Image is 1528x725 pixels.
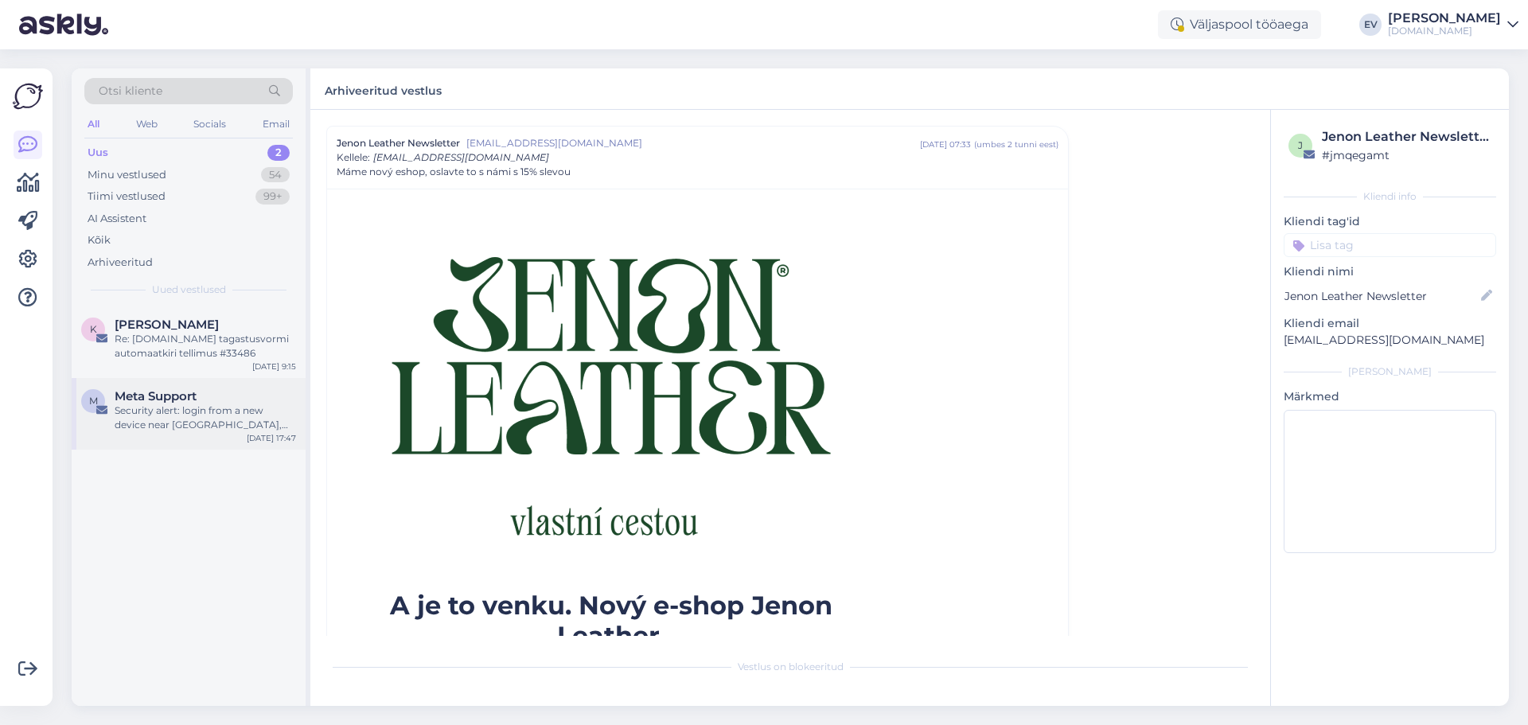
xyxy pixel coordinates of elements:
[99,83,162,99] span: Otsi kliente
[115,318,219,332] span: Kätlin Kase
[1284,332,1496,349] p: [EMAIL_ADDRESS][DOMAIN_NAME]
[337,136,460,150] span: Jenon Leather Newsletter
[1284,388,1496,405] p: Märkmed
[325,78,442,99] label: Arhiveeritud vestlus
[337,204,886,591] img: Jenon Leather - vlastní cestou
[1284,233,1496,257] input: Lisa tag
[1284,364,1496,379] div: [PERSON_NAME]
[115,389,197,403] span: Meta Support
[88,211,146,227] div: AI Assistent
[1284,263,1496,280] p: Kliendi nimi
[115,403,296,432] div: Security alert: login from a new device near [GEOGRAPHIC_DATA], [GEOGRAPHIC_DATA]
[1158,10,1321,39] div: Väljaspool tööaega
[1359,14,1382,36] div: EV
[88,232,111,248] div: Kõik
[1284,189,1496,204] div: Kliendi info
[88,189,166,205] div: Tiimi vestlused
[89,395,98,407] span: M
[84,114,103,134] div: All
[190,114,229,134] div: Socials
[255,189,290,205] div: 99+
[337,151,370,163] span: Kellele :
[252,361,296,372] div: [DATE] 9:15
[88,145,108,161] div: Uus
[1388,12,1501,25] div: [PERSON_NAME]
[247,432,296,444] div: [DATE] 17:47
[90,323,97,335] span: K
[337,165,571,179] span: Máme nový eshop, oslavte to s námi s 15% slevou
[133,114,161,134] div: Web
[1322,146,1491,164] div: # jmqegamt
[115,332,296,361] div: Re: [DOMAIN_NAME] tagastusvormi automaatkiri tellimus #33486
[88,167,166,183] div: Minu vestlused
[337,591,886,652] h2: A je to venku. Nový e‑shop Jenon Leather.
[1322,127,1491,146] div: Jenon Leather Newsletter
[1388,25,1501,37] div: [DOMAIN_NAME]
[974,138,1058,150] div: ( umbes 2 tunni eest )
[373,151,549,163] span: [EMAIL_ADDRESS][DOMAIN_NAME]
[88,255,153,271] div: Arhiveeritud
[920,138,971,150] div: [DATE] 07:33
[1284,213,1496,230] p: Kliendi tag'id
[261,167,290,183] div: 54
[259,114,293,134] div: Email
[1388,12,1518,37] a: [PERSON_NAME][DOMAIN_NAME]
[1284,315,1496,332] p: Kliendi email
[152,283,226,297] span: Uued vestlused
[738,660,844,674] span: Vestlus on blokeeritud
[466,136,920,150] span: [EMAIL_ADDRESS][DOMAIN_NAME]
[13,81,43,111] img: Askly Logo
[1298,139,1303,151] span: j
[1284,287,1478,305] input: Lisa nimi
[267,145,290,161] div: 2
